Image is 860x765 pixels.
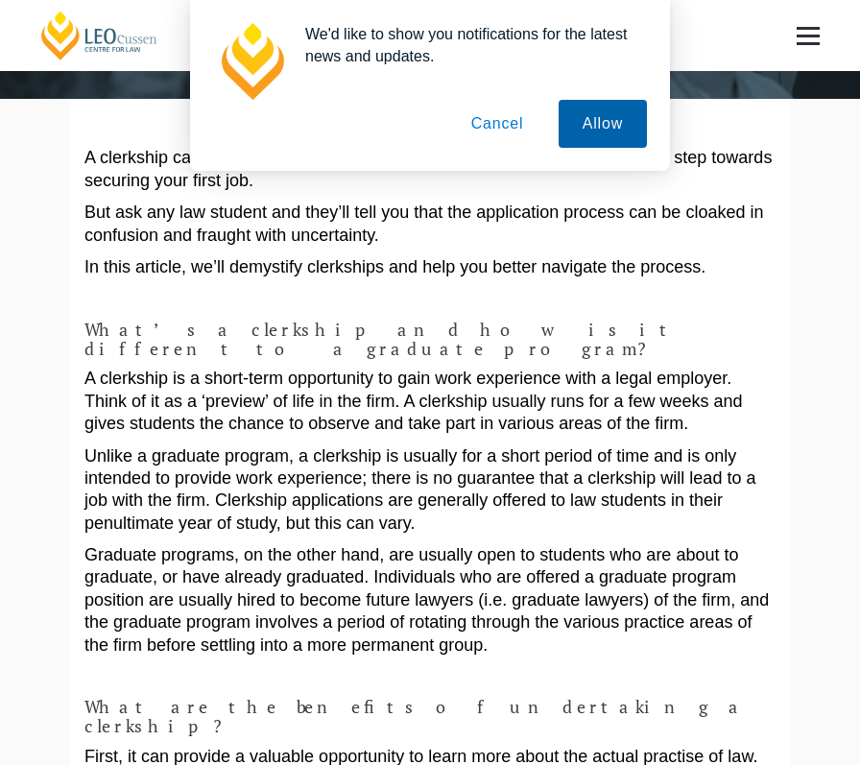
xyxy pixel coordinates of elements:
[84,698,776,736] h4: What are the benefits of undertaking a clerkship?
[84,445,776,536] p: Unlike a graduate program, a clerkship is usually for a short period of time and is only intended...
[447,100,548,148] button: Cancel
[84,256,776,278] p: In this article, we’ll demystify clerkships and help you better navigate the process.
[213,23,290,100] img: notification icon
[559,100,647,148] button: Allow
[84,368,776,435] p: A clerkship is a short-term opportunity to gain work experience with a legal employer. Think of i...
[84,202,776,247] p: But ask any law student and they’ll tell you that the application process can be cloaked in confu...
[84,544,776,657] p: Graduate programs, on the other hand, are usually open to students who are about to graduate, or ...
[290,23,647,67] div: We'd like to show you notifications for the latest news and updates.
[84,321,776,359] h4: What’s a clerkship and how is it different to a graduate program?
